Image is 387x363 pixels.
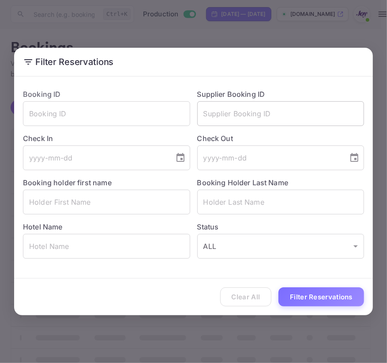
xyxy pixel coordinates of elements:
button: Choose date [172,149,189,167]
input: Hotel Name [23,234,190,259]
label: Booking Holder Last Name [197,178,289,187]
label: Booking ID [23,90,61,99]
label: Supplier Booking ID [197,90,265,99]
input: Holder First Name [23,190,190,214]
div: ALL [197,234,364,259]
input: Holder Last Name [197,190,364,214]
h2: Filter Reservations [14,48,373,76]
input: Booking ID [23,101,190,126]
label: Check Out [197,133,364,144]
button: Filter Reservations [278,287,364,306]
label: Status [197,222,364,232]
input: yyyy-mm-dd [23,145,168,170]
label: Booking holder first name [23,178,112,187]
button: Choose date [346,149,363,167]
label: Hotel Name [23,222,63,231]
input: yyyy-mm-dd [197,145,342,170]
input: Supplier Booking ID [197,101,364,126]
label: Check In [23,133,190,144]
